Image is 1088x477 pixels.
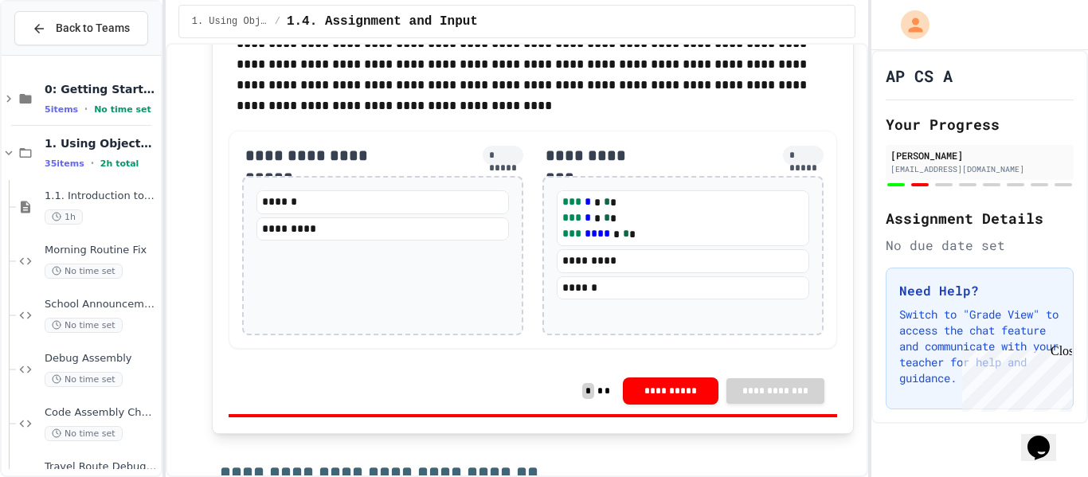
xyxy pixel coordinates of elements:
[45,136,158,151] span: 1. Using Objects and Methods
[94,104,151,115] span: No time set
[45,104,78,115] span: 5 items
[6,6,110,101] div: Chat with us now!Close
[84,103,88,115] span: •
[890,148,1069,162] div: [PERSON_NAME]
[45,298,158,311] span: School Announcements
[45,372,123,387] span: No time set
[886,236,1074,255] div: No due date set
[45,190,158,203] span: 1.1. Introduction to Algorithms, Programming, and Compilers
[287,12,478,31] span: 1.4. Assignment and Input
[956,344,1072,412] iframe: chat widget
[45,82,158,96] span: 0: Getting Started
[886,207,1074,229] h2: Assignment Details
[886,65,953,87] h1: AP CS A
[45,460,158,474] span: Travel Route Debugger
[45,158,84,169] span: 35 items
[45,406,158,420] span: Code Assembly Challenge
[45,426,123,441] span: No time set
[45,244,158,257] span: Morning Routine Fix
[45,264,123,279] span: No time set
[899,307,1060,386] p: Switch to "Grade View" to access the chat feature and communicate with your teacher for help and ...
[899,281,1060,300] h3: Need Help?
[192,15,268,28] span: 1. Using Objects and Methods
[890,163,1069,175] div: [EMAIL_ADDRESS][DOMAIN_NAME]
[45,209,83,225] span: 1h
[91,157,94,170] span: •
[886,113,1074,135] h2: Your Progress
[884,6,933,43] div: My Account
[45,318,123,333] span: No time set
[100,158,139,169] span: 2h total
[275,15,280,28] span: /
[1021,413,1072,461] iframe: chat widget
[56,20,130,37] span: Back to Teams
[45,352,158,366] span: Debug Assembly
